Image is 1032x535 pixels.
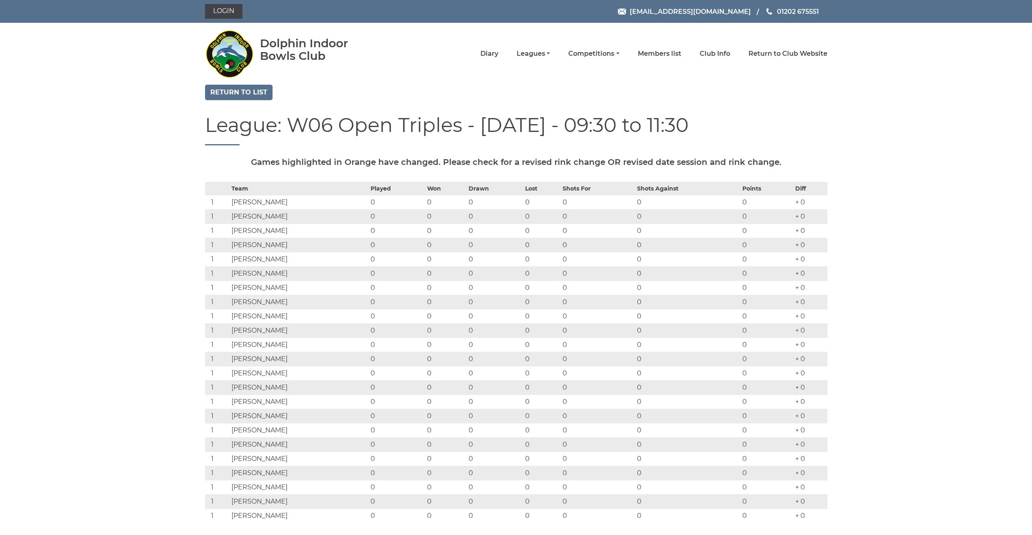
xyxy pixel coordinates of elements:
[369,323,425,338] td: 0
[205,224,229,238] td: 1
[425,224,467,238] td: 0
[425,437,467,452] td: 0
[425,494,467,509] td: 0
[369,224,425,238] td: 0
[369,480,425,494] td: 0
[467,466,523,480] td: 0
[467,195,523,209] td: 0
[205,238,229,252] td: 1
[635,494,740,509] td: 0
[467,309,523,323] td: 0
[523,266,561,281] td: 0
[561,352,635,366] td: 0
[425,195,467,209] td: 0
[205,85,273,100] a: Return to list
[635,338,740,352] td: 0
[523,338,561,352] td: 0
[425,182,467,195] th: Won
[467,323,523,338] td: 0
[766,8,772,15] img: Phone us
[369,295,425,309] td: 0
[635,466,740,480] td: 0
[467,338,523,352] td: 0
[229,380,369,395] td: [PERSON_NAME]
[740,352,793,366] td: 0
[523,452,561,466] td: 0
[229,452,369,466] td: [PERSON_NAME]
[561,409,635,423] td: 0
[425,295,467,309] td: 0
[523,252,561,266] td: 0
[369,380,425,395] td: 0
[635,281,740,295] td: 0
[635,409,740,423] td: 0
[561,323,635,338] td: 0
[467,209,523,224] td: 0
[740,480,793,494] td: 0
[561,252,635,266] td: 0
[467,366,523,380] td: 0
[561,380,635,395] td: 0
[205,338,229,352] td: 1
[205,281,229,295] td: 1
[635,295,740,309] td: 0
[635,309,740,323] td: 0
[205,309,229,323] td: 1
[425,452,467,466] td: 0
[793,195,827,209] td: + 0
[260,37,374,62] div: Dolphin Indoor Bowls Club
[229,309,369,323] td: [PERSON_NAME]
[635,182,740,195] th: Shots Against
[740,182,793,195] th: Points
[205,158,827,167] h5: Games highlighted in Orange have changed. Please check for a revised rink change OR revised date ...
[793,281,827,295] td: + 0
[561,437,635,452] td: 0
[740,238,793,252] td: 0
[561,466,635,480] td: 0
[205,323,229,338] td: 1
[793,238,827,252] td: + 0
[229,182,369,195] th: Team
[425,309,467,323] td: 0
[777,7,819,15] span: 01202 675551
[561,338,635,352] td: 0
[523,281,561,295] td: 0
[740,281,793,295] td: 0
[425,209,467,224] td: 0
[425,281,467,295] td: 0
[425,395,467,409] td: 0
[740,295,793,309] td: 0
[425,366,467,380] td: 0
[523,224,561,238] td: 0
[635,452,740,466] td: 0
[740,466,793,480] td: 0
[793,466,827,480] td: + 0
[618,7,751,17] a: Email [EMAIL_ADDRESS][DOMAIN_NAME]
[369,195,425,209] td: 0
[425,352,467,366] td: 0
[369,509,425,523] td: 0
[793,395,827,409] td: + 0
[229,295,369,309] td: [PERSON_NAME]
[793,338,827,352] td: + 0
[205,466,229,480] td: 1
[425,323,467,338] td: 0
[523,352,561,366] td: 0
[523,423,561,437] td: 0
[369,309,425,323] td: 0
[425,266,467,281] td: 0
[523,238,561,252] td: 0
[793,295,827,309] td: + 0
[740,338,793,352] td: 0
[467,224,523,238] td: 0
[740,452,793,466] td: 0
[369,238,425,252] td: 0
[700,49,730,58] a: Club Info
[561,209,635,224] td: 0
[561,238,635,252] td: 0
[229,395,369,409] td: [PERSON_NAME]
[205,395,229,409] td: 1
[561,366,635,380] td: 0
[369,466,425,480] td: 0
[793,480,827,494] td: + 0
